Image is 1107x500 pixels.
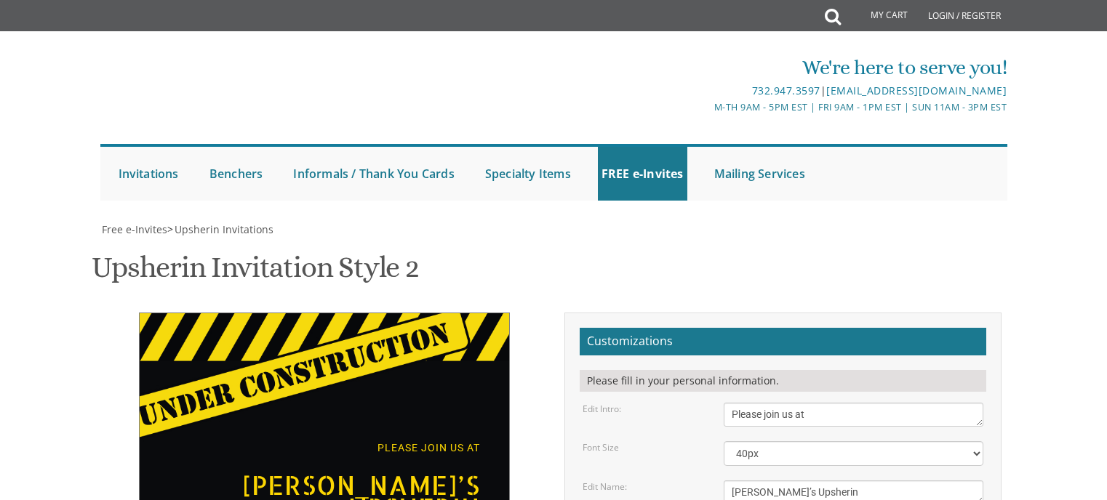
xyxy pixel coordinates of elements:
div: | [403,82,1007,100]
h1: Upsherin Invitation Style 2 [92,251,419,294]
a: 732.947.3597 [752,84,820,97]
label: Font Size [583,441,619,453]
h2: Customizations [580,328,986,355]
label: Edit Intro: [583,403,621,415]
a: Informals / Thank You Cards [289,147,457,201]
a: Free e-Invites [100,222,167,236]
a: Upsherin Invitations [173,222,273,236]
a: Invitations [115,147,183,201]
a: Benchers [206,147,267,201]
div: Please join us at [169,437,480,459]
div: We're here to serve you! [403,53,1007,82]
a: Mailing Services [711,147,809,201]
div: M-Th 9am - 5pm EST | Fri 9am - 1pm EST | Sun 11am - 3pm EST [403,100,1007,115]
a: My Cart [839,1,918,31]
span: Free e-Invites [102,222,167,236]
a: FREE e-Invites [598,147,687,201]
a: [EMAIL_ADDRESS][DOMAIN_NAME] [826,84,1007,97]
a: Specialty Items [481,147,575,201]
div: Please fill in your personal information. [580,370,986,392]
span: Upsherin Invitations [175,222,273,236]
label: Edit Name: [583,480,627,493]
textarea: Please join us at [724,403,984,427]
span: > [167,222,273,236]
